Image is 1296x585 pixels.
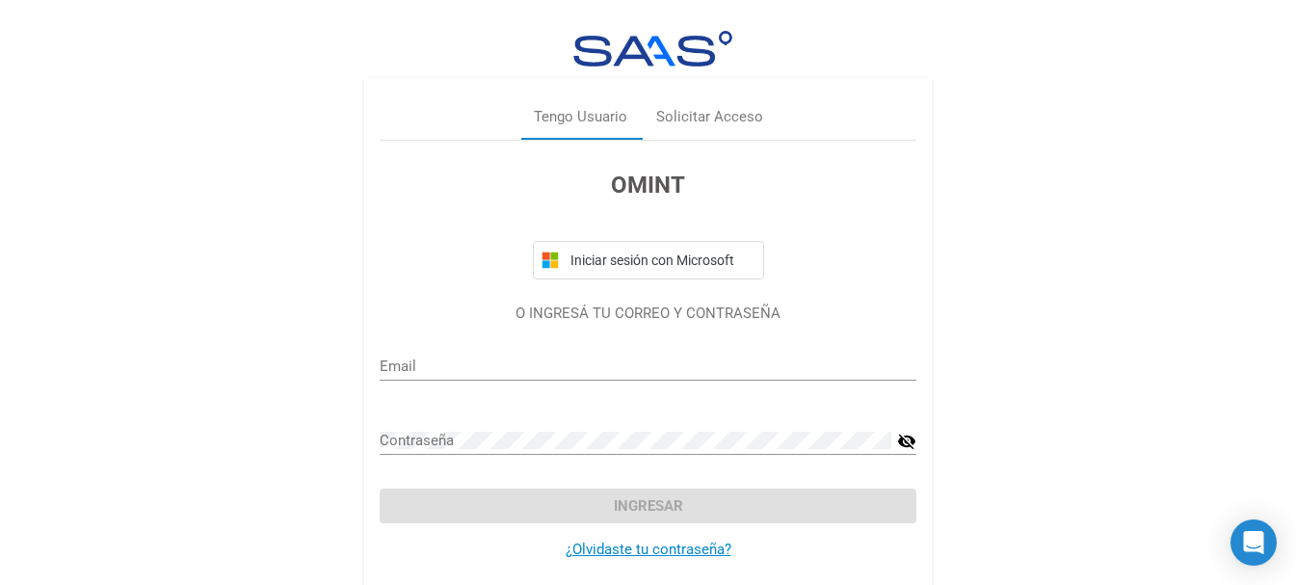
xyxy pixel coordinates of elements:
[566,541,731,558] a: ¿Olvidaste tu contraseña?
[534,106,627,128] div: Tengo Usuario
[533,241,764,279] button: Iniciar sesión con Microsoft
[656,106,763,128] div: Solicitar Acceso
[897,430,916,453] mat-icon: visibility_off
[567,253,755,268] span: Iniciar sesión con Microsoft
[1230,519,1277,566] div: Open Intercom Messenger
[614,497,683,515] span: Ingresar
[380,303,916,325] p: O INGRESÁ TU CORREO Y CONTRASEÑA
[380,168,916,202] h3: OMINT
[380,489,916,523] button: Ingresar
